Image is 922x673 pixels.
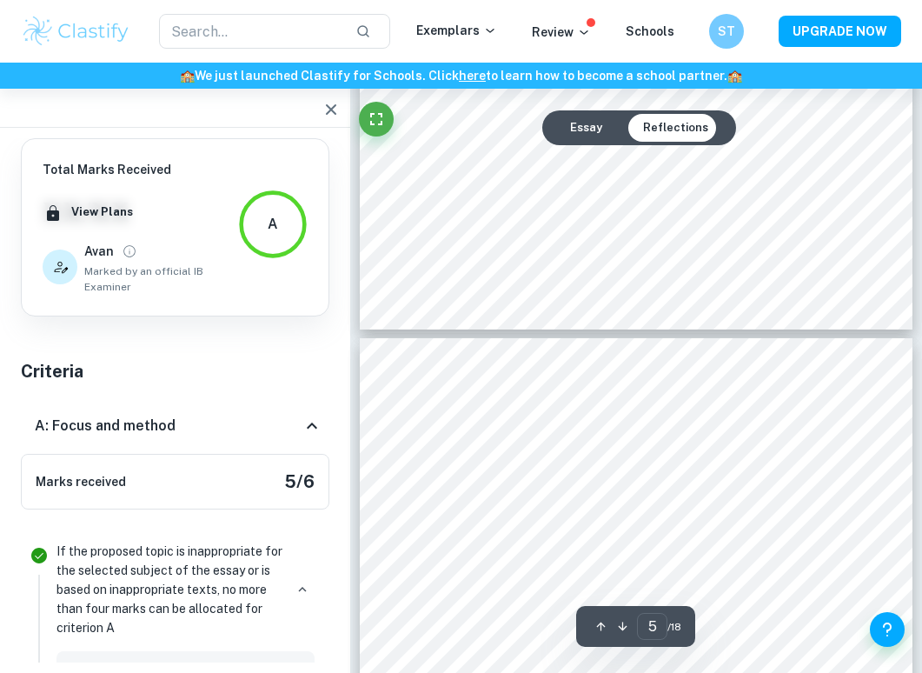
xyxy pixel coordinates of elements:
span: 🏫 [180,69,195,83]
a: here [459,69,486,83]
h6: Total Marks Received [43,160,238,179]
button: ST [709,14,744,49]
input: Search... [159,14,342,49]
h5: 5 / 6 [284,469,315,495]
img: Clastify logo [21,14,131,49]
div: A: Focus and method [21,398,329,454]
span: / 18 [667,619,681,635]
p: Exemplars [416,21,497,40]
span: Marked by an official IB Examiner [84,263,238,295]
span: 🏫 [727,69,742,83]
button: Reflections [629,114,722,142]
p: If the proposed topic is inappropriate for the selected subject of the essay or is based on inapp... [56,542,283,637]
button: View Plans [67,199,137,225]
h6: We just launched Clastify for Schools. Click to learn how to become a school partner. [3,66,919,85]
a: Schools [626,24,674,38]
button: UPGRADE NOW [779,16,901,47]
h6: Avan [84,242,114,261]
div: A [268,214,278,235]
button: Essay [556,114,616,142]
h6: A: Focus and method [35,416,176,436]
button: View full profile [117,239,142,263]
button: Fullscreen [359,102,394,137]
svg: Correct [29,545,50,566]
h6: ST [717,22,737,41]
h5: Criteria [21,358,329,384]
p: Review [532,23,591,42]
button: Help and Feedback [870,612,905,647]
h6: Marks received [36,472,126,491]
